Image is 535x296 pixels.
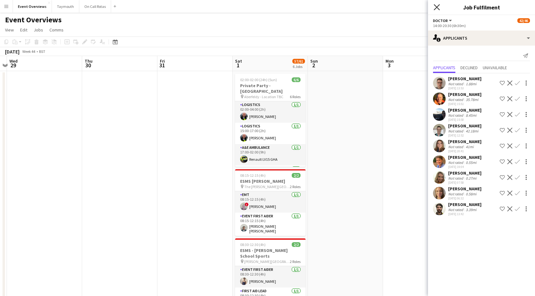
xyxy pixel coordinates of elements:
div: [DATE] [5,48,20,55]
div: 0.27mi [465,176,478,181]
h3: ESMS [PERSON_NAME] [235,178,306,184]
span: Wed [9,58,18,64]
span: ! [245,203,249,206]
app-card-role: Logistics1/102:00-04:00 (2h)[PERSON_NAME] [235,101,306,123]
div: 8.45mi [465,113,478,118]
span: 2/2 [292,173,301,178]
button: Event Overviews [13,0,52,13]
span: 29 [8,62,18,69]
a: Jobs [31,26,46,34]
div: [DATE] 06:32 [448,196,481,200]
div: 0.58mi [465,192,478,196]
div: [PERSON_NAME] [448,92,481,97]
span: Thu [85,58,93,64]
span: Comms [49,27,64,33]
a: Edit [18,26,30,34]
span: [PERSON_NAME][GEOGRAPHIC_DATA] [244,259,290,264]
span: Sun [310,58,318,64]
div: 14:00-20:30 (6h30m) [433,23,530,28]
h3: Job Fulfilment [428,3,535,11]
div: [DATE] 19:04 [448,165,481,169]
button: Taymouth [52,0,79,13]
span: 2 [309,62,318,69]
div: Not rated [448,207,465,212]
span: Fri [160,58,165,64]
span: 6 Roles [290,94,301,99]
div: 35.78mi [465,97,480,102]
div: 1.88mi [465,81,478,86]
button: On Call Rotas [79,0,111,13]
div: [DATE] 12:52 [448,133,481,137]
span: 57/61 [292,59,305,64]
app-card-role: Ambulance Technician1/1 [235,165,306,187]
span: Mon [386,58,394,64]
span: 6/6 [292,77,301,82]
span: View [5,27,14,33]
span: Sat [235,58,242,64]
h3: Private Party - [GEOGRAPHIC_DATA] [235,83,306,94]
div: Not rated [448,97,465,102]
span: Declined [460,65,478,70]
div: [PERSON_NAME] [448,170,481,176]
span: Applicants [433,65,455,70]
div: [DATE] 13:42 [448,212,481,216]
span: 3 [385,62,394,69]
span: 02:00-02:00 (24h) (Sun) [240,77,277,82]
div: Not rated [448,192,465,196]
span: Doctor [433,18,448,23]
span: 42/46 [517,18,530,23]
div: BST [39,49,45,54]
span: 30 [84,62,93,69]
div: 6 Jobs [293,64,305,69]
span: Unavailable [483,65,507,70]
span: 2 Roles [290,259,301,264]
div: [DATE] 15:51 [448,102,481,106]
div: 3.39mi [465,207,478,212]
app-card-role: Logistics1/115:00-17:00 (2h)[PERSON_NAME] [235,123,306,144]
div: Not rated [448,113,465,118]
div: Not rated [448,176,465,181]
div: [DATE] 20:41 [448,149,481,153]
app-job-card: 02:00-02:00 (24h) (Sun)6/6Private Party - [GEOGRAPHIC_DATA] Aberfeldy - Location TBC6 RolesLogist... [235,74,306,167]
span: Week 44 [21,49,37,54]
span: 2 Roles [290,184,301,189]
h1: Event Overviews [5,15,62,25]
div: [DATE] 15:58 [448,118,481,122]
div: 41mi [465,144,475,149]
div: [DATE] 13:53 [448,86,481,90]
div: [PERSON_NAME] [448,154,481,160]
div: [PERSON_NAME] [448,202,481,207]
a: View [3,26,16,34]
span: 31 [159,62,165,69]
span: Aberfeldy - Location TBC [244,94,283,99]
span: The [PERSON_NAME][GEOGRAPHIC_DATA] [244,184,290,189]
div: Not rated [448,144,465,149]
div: Not rated [448,81,465,86]
span: Edit [20,27,27,33]
span: 1 [234,62,242,69]
span: 08:30-12:30 (4h) [240,242,266,247]
a: Comms [47,26,66,34]
div: [PERSON_NAME] [448,107,481,113]
h3: ESMS - [PERSON_NAME] School Sports [235,248,306,259]
div: [PERSON_NAME] [448,186,481,192]
div: 0.55mi [465,160,478,165]
div: Applicants [428,31,535,46]
div: Not rated [448,129,465,133]
app-card-role: Event First Aider1/108:30-12:30 (4h)[PERSON_NAME] [235,266,306,288]
div: [PERSON_NAME] [448,123,481,129]
span: 2/2 [292,242,301,247]
app-card-role: Event First Aider1/108:15-12:15 (4h)[PERSON_NAME] [PERSON_NAME] [235,213,306,236]
app-card-role: A&E Ambulance1/117:00-02:00 (9h)Renault LV15 GHA [235,144,306,165]
div: 42.18mi [465,129,480,133]
span: Jobs [34,27,43,33]
div: [DATE] 07:58 [448,181,481,185]
div: [PERSON_NAME] [448,76,481,81]
app-job-card: 08:15-12:15 (4h)2/2ESMS [PERSON_NAME] The [PERSON_NAME][GEOGRAPHIC_DATA]2 RolesEMT1/108:15-12:15 ... [235,169,306,236]
button: Doctor [433,18,453,23]
div: Not rated [448,160,465,165]
span: 08:15-12:15 (4h) [240,173,266,178]
div: [PERSON_NAME] [448,139,481,144]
